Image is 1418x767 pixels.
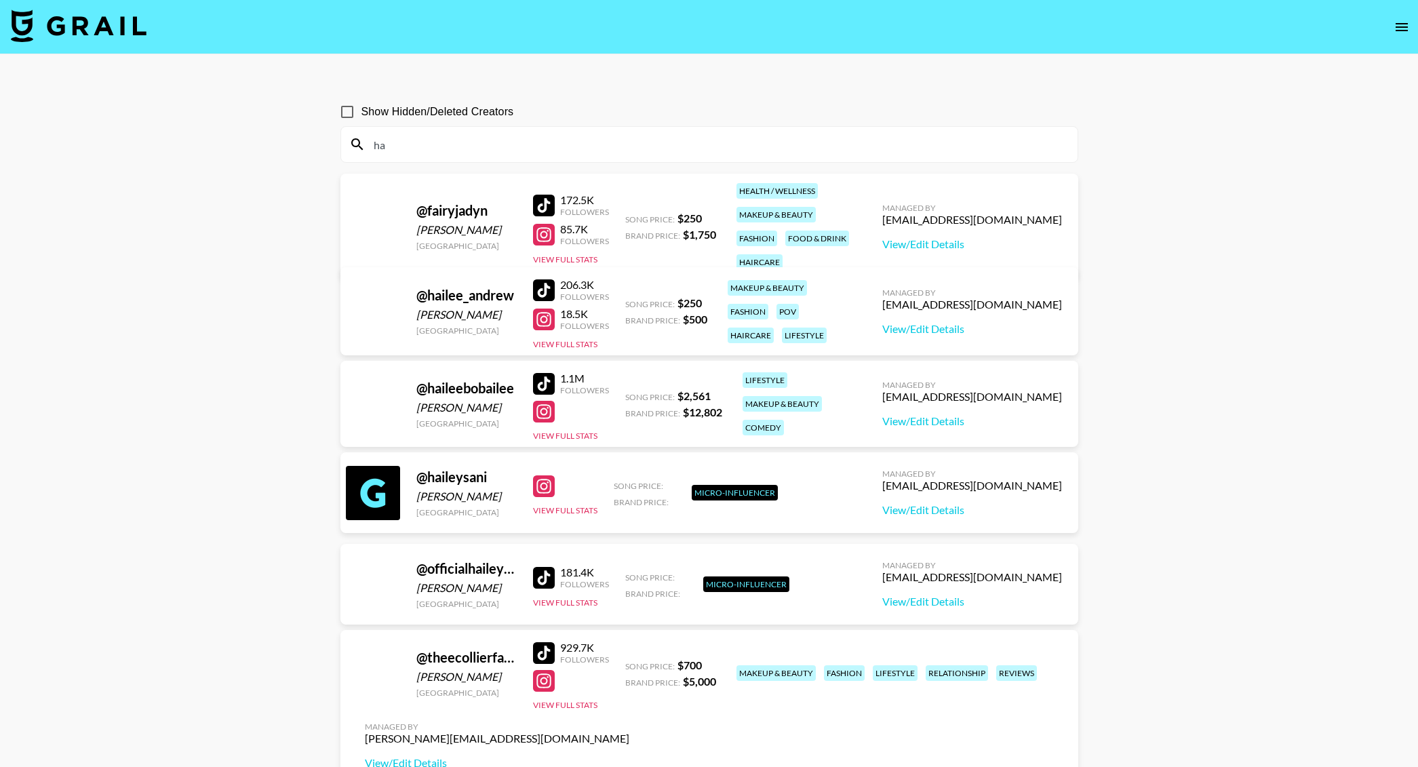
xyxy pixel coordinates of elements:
div: 85.7K [560,222,609,236]
a: View/Edit Details [882,237,1062,251]
div: [PERSON_NAME] [416,581,517,595]
div: [EMAIL_ADDRESS][DOMAIN_NAME] [882,390,1062,404]
div: Followers [560,207,609,217]
div: Followers [560,236,609,246]
div: makeup & beauty [736,207,816,222]
div: 172.5K [560,193,609,207]
div: lifestyle [743,372,787,388]
div: reviews [996,665,1037,681]
div: 206.3K [560,278,609,292]
strong: $ 500 [683,313,707,326]
strong: $ 700 [677,658,702,671]
div: Micro-Influencer [703,576,789,592]
button: open drawer [1388,14,1415,41]
div: Managed By [882,203,1062,213]
button: View Full Stats [533,505,597,515]
div: Managed By [882,469,1062,479]
span: Song Price: [614,481,663,491]
div: Managed By [882,288,1062,298]
div: [GEOGRAPHIC_DATA] [416,418,517,429]
div: Followers [560,292,609,302]
div: makeup & beauty [743,396,822,412]
button: View Full Stats [533,700,597,710]
div: Managed By [882,560,1062,570]
div: [EMAIL_ADDRESS][DOMAIN_NAME] [882,298,1062,311]
div: @ haileysani [416,469,517,486]
div: makeup & beauty [728,280,807,296]
div: [PERSON_NAME] [416,308,517,321]
div: comedy [743,420,784,435]
span: Brand Price: [625,231,680,241]
div: [GEOGRAPHIC_DATA] [416,688,517,698]
div: lifestyle [782,328,827,343]
strong: $ 250 [677,212,702,224]
div: makeup & beauty [736,665,816,681]
div: fashion [728,304,768,319]
div: health / wellness [736,183,818,199]
span: Brand Price: [614,497,669,507]
strong: $ 12,802 [683,406,722,418]
div: Followers [560,321,609,331]
div: [PERSON_NAME] [416,401,517,414]
span: Song Price: [625,661,675,671]
div: @ hailee_andrew [416,287,517,304]
button: View Full Stats [533,254,597,264]
div: [EMAIL_ADDRESS][DOMAIN_NAME] [882,213,1062,227]
div: [PERSON_NAME] [416,490,517,503]
div: [EMAIL_ADDRESS][DOMAIN_NAME] [882,479,1062,492]
div: 1.1M [560,372,609,385]
div: [GEOGRAPHIC_DATA] [416,326,517,336]
div: [PERSON_NAME][EMAIL_ADDRESS][DOMAIN_NAME] [365,732,629,745]
div: relationship [926,665,988,681]
div: @ theecollierfamily [416,649,517,666]
div: [EMAIL_ADDRESS][DOMAIN_NAME] [882,570,1062,584]
span: Brand Price: [625,589,680,599]
button: View Full Stats [533,339,597,349]
div: food & drink [785,231,849,246]
div: @ fairyjadyn [416,202,517,219]
strong: $ 1,750 [683,228,716,241]
div: Followers [560,385,609,395]
div: pov [776,304,799,319]
div: Managed By [365,722,629,732]
div: 181.4K [560,566,609,579]
span: Song Price: [625,214,675,224]
div: 929.7K [560,641,609,654]
div: @ haileebobailee [416,380,517,397]
strong: $ 2,561 [677,389,711,402]
a: View/Edit Details [882,503,1062,517]
span: Brand Price: [625,677,680,688]
a: View/Edit Details [882,595,1062,608]
span: Brand Price: [625,408,680,418]
div: fashion [824,665,865,681]
strong: $ 5,000 [683,675,716,688]
div: Followers [560,654,609,665]
span: Song Price: [625,572,675,583]
strong: $ 250 [677,296,702,309]
span: Show Hidden/Deleted Creators [361,104,514,120]
button: View Full Stats [533,431,597,441]
div: @ officialhaileycunningham [416,560,517,577]
div: [PERSON_NAME] [416,670,517,684]
span: Song Price: [625,392,675,402]
div: [GEOGRAPHIC_DATA] [416,241,517,251]
div: 18.5K [560,307,609,321]
div: Micro-Influencer [692,485,778,500]
input: Search by User Name [366,134,1069,155]
div: haircare [728,328,774,343]
img: Grail Talent [11,9,146,42]
a: View/Edit Details [882,414,1062,428]
div: [GEOGRAPHIC_DATA] [416,507,517,517]
button: View Full Stats [533,597,597,608]
div: [PERSON_NAME] [416,223,517,237]
span: Brand Price: [625,315,680,326]
div: fashion [736,231,777,246]
div: [GEOGRAPHIC_DATA] [416,599,517,609]
div: Followers [560,579,609,589]
div: lifestyle [873,665,918,681]
div: haircare [736,254,783,270]
span: Song Price: [625,299,675,309]
a: View/Edit Details [882,322,1062,336]
div: Managed By [882,380,1062,390]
